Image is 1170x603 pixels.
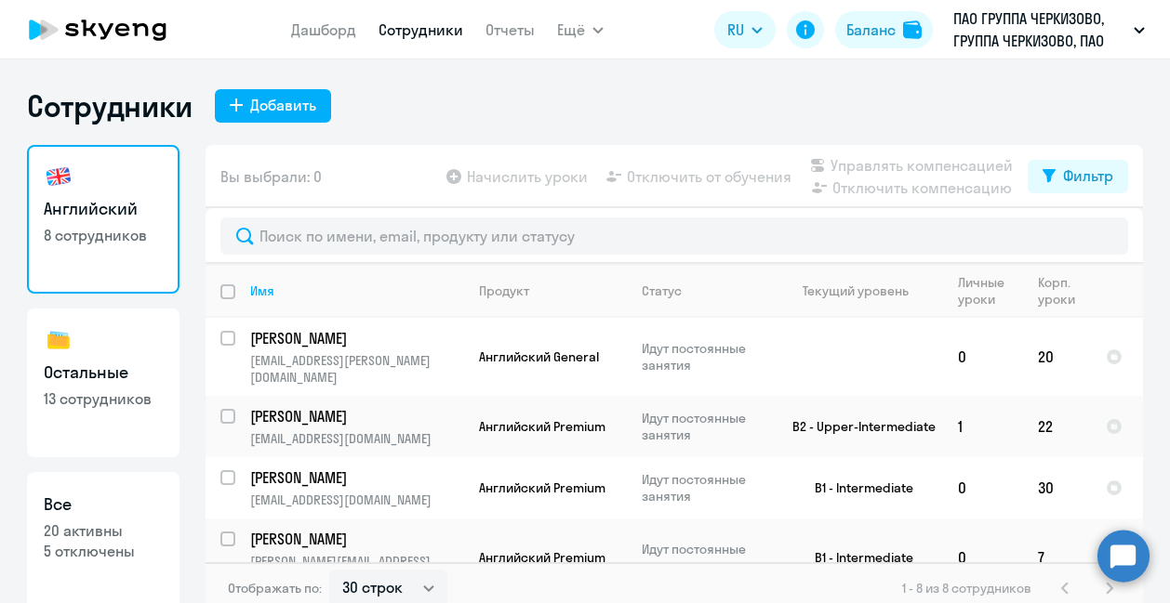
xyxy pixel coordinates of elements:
[250,529,460,549] p: [PERSON_NAME]
[250,328,460,348] p: [PERSON_NAME]
[903,20,922,39] img: balance
[479,348,599,365] span: Английский General
[770,457,943,518] td: B1 - Intermediate
[1023,457,1091,518] td: 30
[958,274,1005,308] div: Личные уроки
[642,282,682,299] div: Статус
[44,388,163,409] p: 13 сотрудников
[770,396,943,457] td: B2 - Upper-Intermediate
[250,467,463,488] a: [PERSON_NAME]
[943,518,1023,596] td: 0
[485,20,535,39] a: Отчеты
[27,308,179,457] a: Остальные13 сотрудников
[27,87,193,125] h1: Сотрудники
[44,520,163,541] p: 20 активны
[953,7,1126,52] p: ПАО ГРУППА ЧЕРКИЗОВО, ГРУППА ЧЕРКИЗОВО, ПАО
[642,471,769,505] p: Идут постоянные занятия
[44,197,163,221] h3: Английский
[642,410,769,443] p: Идут постоянные занятия
[44,325,73,355] img: others
[250,328,463,348] a: [PERSON_NAME]
[1028,160,1128,193] button: Фильтр
[557,11,604,48] button: Ещё
[943,396,1023,457] td: 1
[714,11,776,48] button: RU
[479,282,626,299] div: Продукт
[291,20,356,39] a: Дашборд
[642,340,769,374] p: Идут постоянные занятия
[250,492,463,508] p: [EMAIL_ADDRESS][DOMAIN_NAME]
[727,19,744,41] span: RU
[479,282,529,299] div: Продукт
[215,89,331,123] button: Добавить
[479,479,605,496] span: Английский Premium
[44,492,163,517] h3: Все
[1038,274,1090,308] div: Корп. уроки
[44,360,163,385] h3: Остальные
[943,318,1023,396] td: 0
[250,553,463,586] p: [PERSON_NAME][EMAIL_ADDRESS][DOMAIN_NAME]
[1038,274,1075,308] div: Корп. уроки
[250,282,463,299] div: Имя
[1063,164,1113,187] div: Фильтр
[846,19,896,41] div: Баланс
[902,580,1031,596] span: 1 - 8 из 8 сотрудников
[642,541,769,574] p: Идут постоянные занятия
[220,165,322,188] span: Вы выбрали: 0
[250,352,463,386] p: [EMAIL_ADDRESS][PERSON_NAME][DOMAIN_NAME]
[479,418,605,435] span: Английский Premium
[44,541,163,561] p: 5 отключены
[250,529,463,549] a: [PERSON_NAME]
[27,145,179,294] a: Английский8 сотрудников
[228,580,322,596] span: Отображать по:
[944,7,1154,52] button: ПАО ГРУППА ЧЕРКИЗОВО, ГРУППА ЧЕРКИЗОВО, ПАО
[642,282,769,299] div: Статус
[44,162,73,191] img: english
[220,217,1128,255] input: Поиск по имени, email, продукту или статусу
[1023,318,1091,396] td: 20
[943,457,1023,518] td: 0
[1023,396,1091,457] td: 22
[770,518,943,596] td: B1 - Intermediate
[785,282,942,299] div: Текущий уровень
[250,430,463,447] p: [EMAIL_ADDRESS][DOMAIN_NAME]
[803,282,909,299] div: Текущий уровень
[958,274,1022,308] div: Личные уроки
[250,282,274,299] div: Имя
[250,406,463,426] a: [PERSON_NAME]
[1023,518,1091,596] td: 7
[250,406,460,426] p: [PERSON_NAME]
[250,94,316,116] div: Добавить
[557,19,585,41] span: Ещё
[250,467,460,488] p: [PERSON_NAME]
[44,225,163,245] p: 8 сотрудников
[479,549,605,566] span: Английский Premium
[835,11,933,48] button: Балансbalance
[379,20,463,39] a: Сотрудники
